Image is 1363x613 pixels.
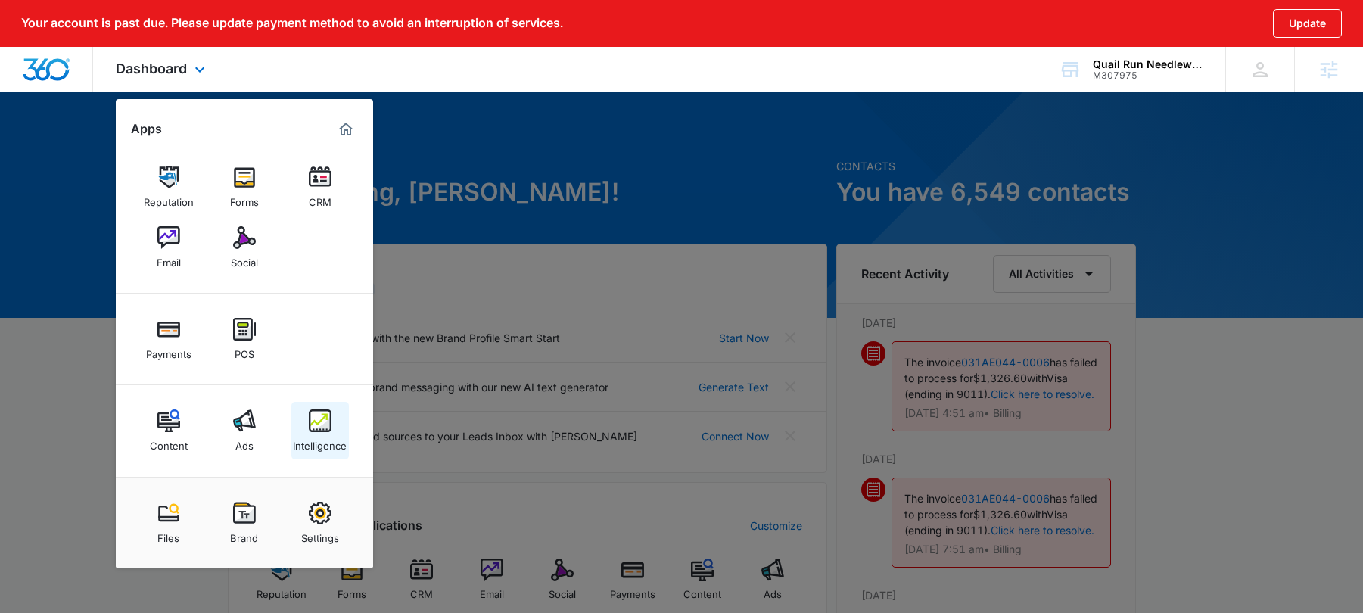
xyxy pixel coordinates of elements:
[291,494,349,552] a: Settings
[131,122,162,136] h2: Apps
[140,310,198,368] a: Payments
[24,39,36,51] img: website_grey.svg
[230,524,258,544] div: Brand
[291,158,349,216] a: CRM
[291,402,349,459] a: Intelligence
[301,524,339,544] div: Settings
[39,39,166,51] div: Domain: [DOMAIN_NAME]
[151,88,163,100] img: tab_keywords_by_traffic_grey.svg
[230,188,259,208] div: Forms
[235,341,254,360] div: POS
[216,402,273,459] a: Ads
[24,24,36,36] img: logo_orange.svg
[216,219,273,276] a: Social
[1093,70,1203,81] div: account id
[140,494,198,552] a: Files
[150,432,188,452] div: Content
[231,249,258,269] div: Social
[216,158,273,216] a: Forms
[140,219,198,276] a: Email
[216,494,273,552] a: Brand
[42,24,74,36] div: v 4.0.25
[157,249,181,269] div: Email
[58,89,135,99] div: Domain Overview
[167,89,255,99] div: Keywords by Traffic
[21,16,563,30] p: Your account is past due. Please update payment method to avoid an interruption of services.
[140,158,198,216] a: Reputation
[144,188,194,208] div: Reputation
[293,432,347,452] div: Intelligence
[216,310,273,368] a: POS
[1273,9,1342,38] button: Update
[41,88,53,100] img: tab_domain_overview_orange.svg
[93,47,232,92] div: Dashboard
[235,432,254,452] div: Ads
[146,341,191,360] div: Payments
[157,524,179,544] div: Files
[116,61,187,76] span: Dashboard
[1093,58,1203,70] div: account name
[309,188,331,208] div: CRM
[334,117,358,142] a: Marketing 360® Dashboard
[140,402,198,459] a: Content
